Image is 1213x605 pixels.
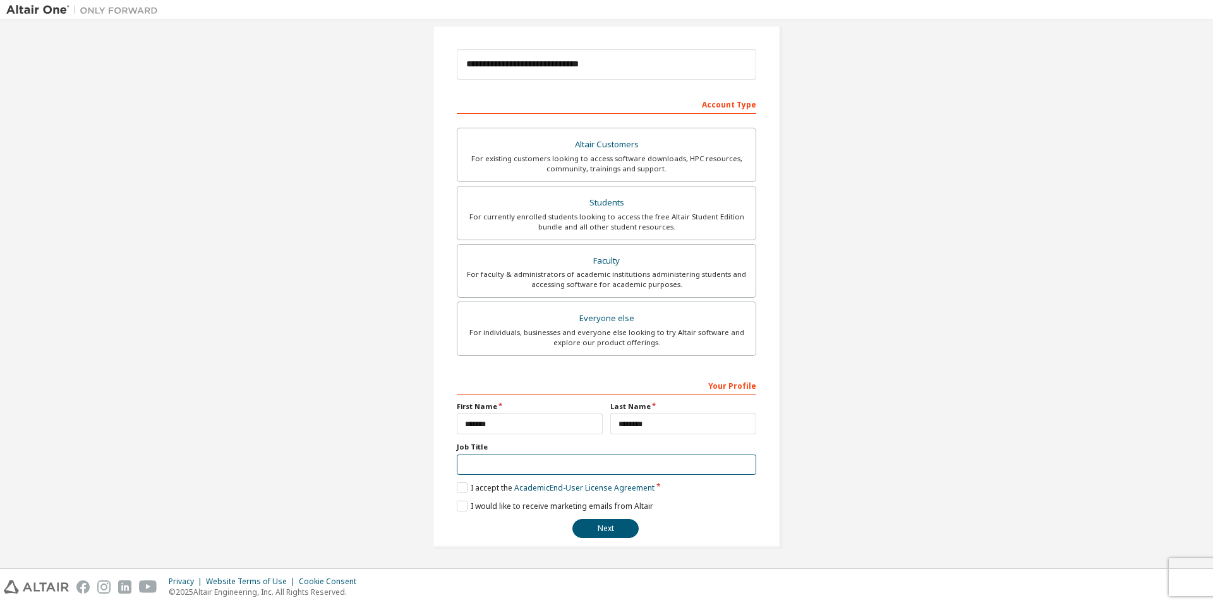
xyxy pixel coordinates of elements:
[457,375,756,395] div: Your Profile
[169,577,206,587] div: Privacy
[76,580,90,594] img: facebook.svg
[465,310,748,327] div: Everyone else
[465,194,748,212] div: Students
[610,401,756,412] label: Last Name
[139,580,157,594] img: youtube.svg
[465,136,748,154] div: Altair Customers
[465,269,748,290] div: For faculty & administrators of academic institutions administering students and accessing softwa...
[457,94,756,114] div: Account Type
[118,580,131,594] img: linkedin.svg
[6,4,164,16] img: Altair One
[465,154,748,174] div: For existing customers looking to access software downloads, HPC resources, community, trainings ...
[299,577,364,587] div: Cookie Consent
[457,482,655,493] label: I accept the
[465,327,748,348] div: For individuals, businesses and everyone else looking to try Altair software and explore our prod...
[457,442,756,452] label: Job Title
[465,212,748,232] div: For currently enrolled students looking to access the free Altair Student Edition bundle and all ...
[97,580,111,594] img: instagram.svg
[457,501,653,511] label: I would like to receive marketing emails from Altair
[572,519,639,538] button: Next
[514,482,655,493] a: Academic End-User License Agreement
[465,252,748,270] div: Faculty
[4,580,69,594] img: altair_logo.svg
[457,401,603,412] label: First Name
[206,577,299,587] div: Website Terms of Use
[169,587,364,597] p: © 2025 Altair Engineering, Inc. All Rights Reserved.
